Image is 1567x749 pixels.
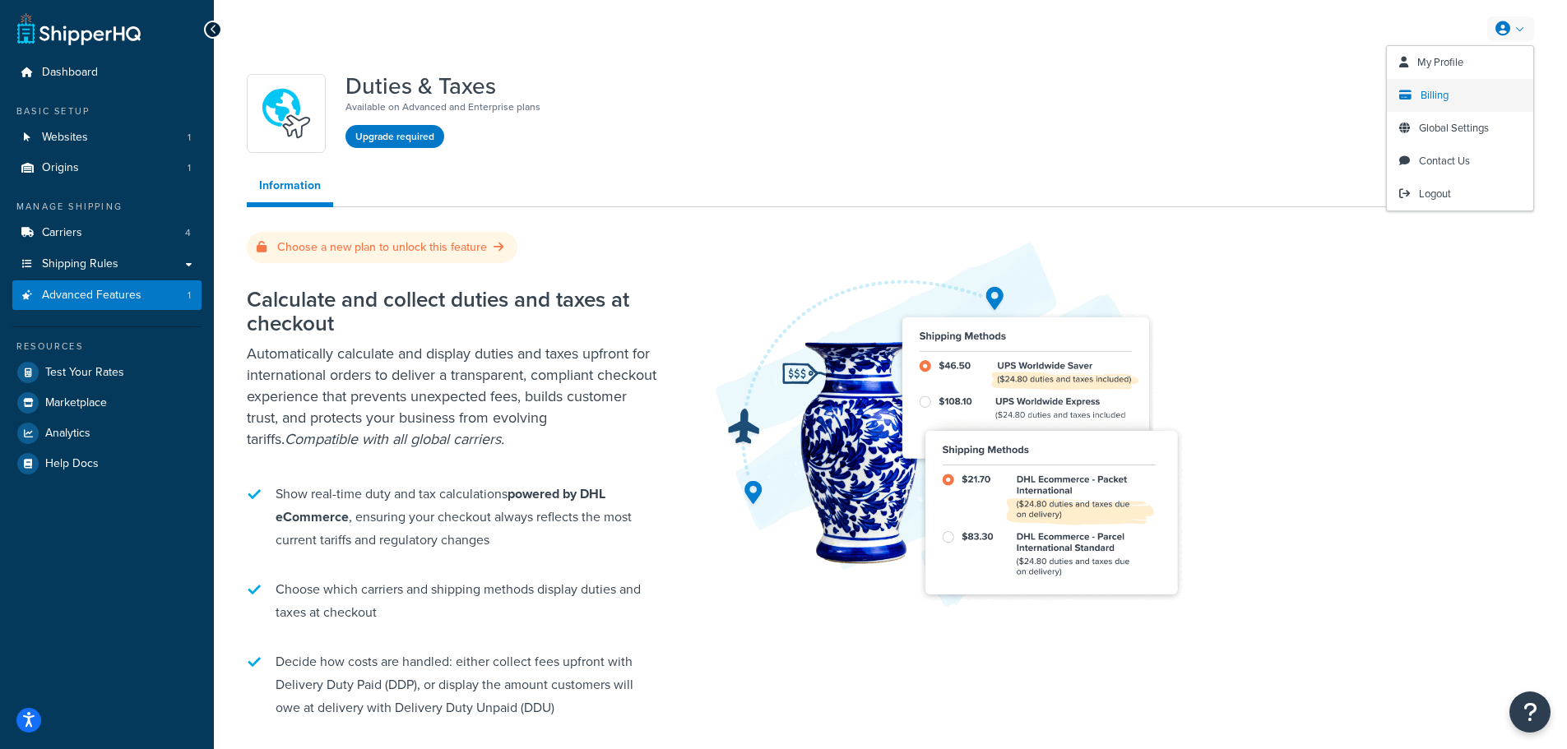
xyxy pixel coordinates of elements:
span: Origins [42,161,79,175]
a: Websites1 [12,123,202,153]
a: Choose a new plan to unlock this feature [257,238,508,256]
span: 1 [188,131,191,145]
a: Analytics [12,418,202,448]
p: Automatically calculate and display duties and taxes upfront for international orders to deliver ... [247,343,658,450]
a: Contact Us [1387,145,1533,178]
li: Websites [12,123,202,153]
button: Open Resource Center [1509,691,1551,733]
span: Logout [1419,186,1451,201]
a: Test Your Rates [12,358,202,387]
a: Carriers4 [12,218,202,248]
span: Marketplace [45,396,107,410]
a: My Profile [1387,46,1533,79]
button: Upgrade required [345,125,444,148]
li: Decide how costs are handled: either collect fees upfront with Delivery Duty Paid (DDP), or displ... [247,642,658,728]
a: Marketplace [12,388,202,418]
img: icon-duo-feat-landed-cost-7136b061.png [257,85,315,142]
a: Help Docs [12,449,202,479]
div: Basic Setup [12,104,202,118]
span: Contact Us [1419,153,1470,169]
li: Carriers [12,218,202,248]
a: Origins1 [12,153,202,183]
h2: Calculate and collect duties and taxes at checkout [247,288,658,335]
span: Global Settings [1419,120,1489,136]
span: Help Docs [45,457,99,471]
a: Advanced Features1 [12,280,202,311]
span: 1 [188,289,191,303]
span: 1 [188,161,191,175]
span: Carriers [42,226,82,240]
span: Test Your Rates [45,366,124,380]
div: Resources [12,340,202,354]
li: Show real-time duty and tax calculations , ensuring your checkout always reflects the most curren... [247,474,658,560]
li: Origins [12,153,202,183]
span: Websites [42,131,88,145]
span: Billing [1421,87,1449,103]
img: Duties & Taxes [707,238,1201,609]
span: Analytics [45,427,90,441]
span: Advanced Features [42,289,141,303]
span: My Profile [1417,54,1463,70]
span: 4 [185,226,191,240]
a: Information [247,169,333,207]
span: Shipping Rules [42,257,118,271]
a: Global Settings [1387,112,1533,145]
a: Shipping Rules [12,249,202,280]
p: Available on Advanced and Enterprise plans [345,99,540,115]
div: Manage Shipping [12,200,202,214]
a: Dashboard [12,58,202,88]
i: Compatible with all global carriers. [285,428,504,450]
a: Logout [1387,178,1533,210]
li: Choose which carriers and shipping methods display duties and taxes at checkout [247,570,658,632]
a: Billing [1387,79,1533,112]
li: Advanced Features [12,280,202,311]
h1: Duties & Taxes [345,74,540,99]
span: Dashboard [42,66,98,80]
